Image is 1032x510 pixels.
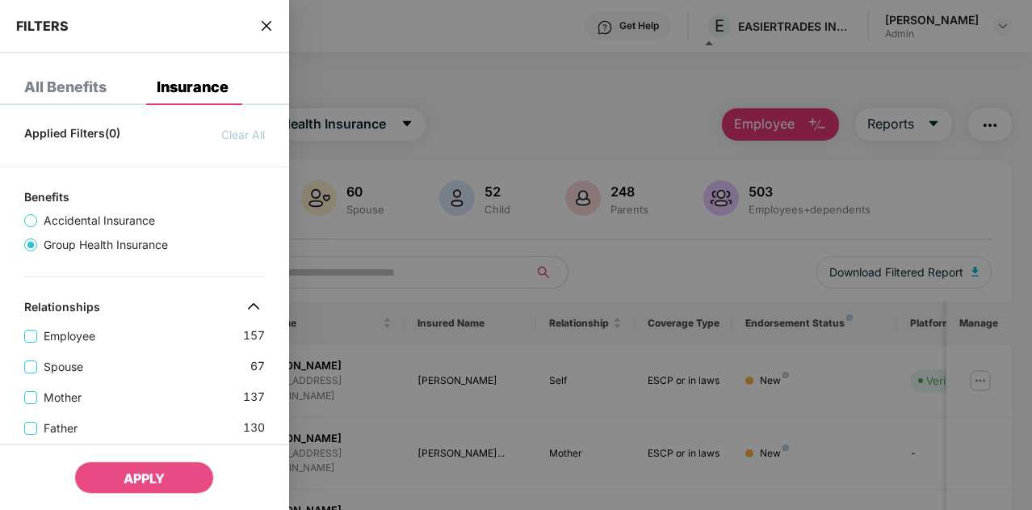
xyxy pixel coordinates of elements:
div: All Benefits [24,79,107,95]
span: Spouse [37,358,90,376]
div: Relationships [24,300,100,319]
div: Insurance [157,79,229,95]
span: Father [37,419,84,437]
span: Applied Filters(0) [24,126,120,144]
span: Group Health Insurance [37,236,174,254]
button: APPLY [74,462,214,494]
span: APPLY [124,470,165,487]
span: 137 [243,388,265,407]
span: Clear All [221,126,265,144]
span: Accidental Insurance [37,212,162,230]
img: svg+xml;base64,PHN2ZyB4bWxucz0iaHR0cDovL3d3dy53My5vcmcvMjAwMC9zdmciIHdpZHRoPSIzMiIgaGVpZ2h0PSIzMi... [241,293,266,319]
span: Mother [37,389,88,407]
span: FILTERS [16,18,69,34]
span: 67 [250,357,265,376]
span: close [260,18,273,34]
span: Employee [37,327,102,345]
span: 130 [243,419,265,437]
span: 157 [243,327,265,345]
